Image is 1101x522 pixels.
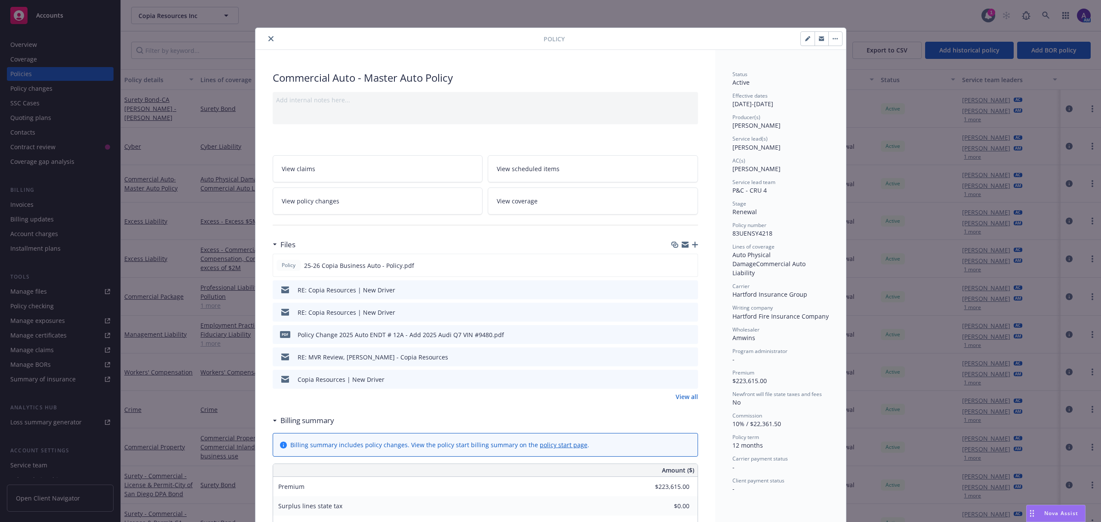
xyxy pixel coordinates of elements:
[732,157,745,164] span: AC(s)
[304,261,414,270] span: 25-26 Copia Business Auto - Policy.pdf
[497,197,538,206] span: View coverage
[732,420,781,428] span: 10% / $22,361.50
[1026,505,1086,522] button: Nova Assist
[732,326,760,333] span: Wholesaler
[732,229,772,237] span: 83UENSY4218
[673,330,680,339] button: download file
[278,482,304,491] span: Premium
[662,466,694,475] span: Amount ($)
[687,286,695,295] button: preview file
[732,334,755,342] span: Amwins
[732,208,757,216] span: Renewal
[732,114,760,121] span: Producer(s)
[280,331,290,338] span: pdf
[544,34,565,43] span: Policy
[673,375,680,384] button: download file
[732,441,763,449] span: 12 months
[273,155,483,182] a: View claims
[732,412,762,419] span: Commission
[732,304,773,311] span: Writing company
[673,308,680,317] button: download file
[298,330,504,339] div: Policy Change 2025 Auto ENDT # 12A - Add 2025 Audi Q7 VIN #9480.pdf
[732,390,822,398] span: Newfront will file state taxes and fees
[282,197,339,206] span: View policy changes
[282,164,315,173] span: View claims
[273,187,483,215] a: View policy changes
[673,286,680,295] button: download file
[732,78,750,86] span: Active
[732,135,768,142] span: Service lead(s)
[732,369,754,376] span: Premium
[732,455,788,462] span: Carrier payment status
[732,260,807,277] span: Commercial Auto Liability
[732,485,735,493] span: -
[266,34,276,44] button: close
[732,92,768,99] span: Effective dates
[639,480,695,493] input: 0.00
[732,221,766,229] span: Policy number
[732,186,767,194] span: P&C - CRU 4
[687,330,695,339] button: preview file
[687,375,695,384] button: preview file
[280,415,334,426] h3: Billing summary
[273,415,334,426] div: Billing summary
[732,71,747,78] span: Status
[732,290,807,298] span: Hartford Insurance Group
[732,92,829,108] div: [DATE] - [DATE]
[540,441,587,449] a: policy start page
[687,353,695,362] button: preview file
[732,355,735,363] span: -
[732,143,781,151] span: [PERSON_NAME]
[1027,505,1037,522] div: Drag to move
[732,282,750,290] span: Carrier
[639,500,695,513] input: 0.00
[298,308,395,317] div: RE: Copia Resources | New Driver
[732,312,829,320] span: Hartford Fire Insurance Company
[1044,510,1078,517] span: Nova Assist
[732,178,775,186] span: Service lead team
[732,165,781,173] span: [PERSON_NAME]
[686,261,694,270] button: preview file
[290,440,589,449] div: Billing summary includes policy changes. View the policy start billing summary on the .
[673,353,680,362] button: download file
[732,398,741,406] span: No
[278,502,342,510] span: Surplus lines state tax
[676,392,698,401] a: View all
[687,308,695,317] button: preview file
[298,375,384,384] div: Copia Resources | New Driver
[732,347,787,355] span: Program administrator
[276,95,695,104] div: Add internal notes here...
[280,239,295,250] h3: Files
[732,463,735,471] span: -
[280,261,297,269] span: Policy
[273,239,295,250] div: Files
[488,187,698,215] a: View coverage
[732,377,767,385] span: $223,615.00
[298,353,448,362] div: RE: MVR Review, [PERSON_NAME] - Copia Resources
[673,261,680,270] button: download file
[732,251,772,268] span: Auto Physical Damage
[488,155,698,182] a: View scheduled items
[732,433,759,441] span: Policy term
[298,286,395,295] div: RE: Copia Resources | New Driver
[273,71,698,85] div: Commercial Auto - Master Auto Policy
[497,164,560,173] span: View scheduled items
[732,477,784,484] span: Client payment status
[732,200,746,207] span: Stage
[732,243,775,250] span: Lines of coverage
[732,121,781,129] span: [PERSON_NAME]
